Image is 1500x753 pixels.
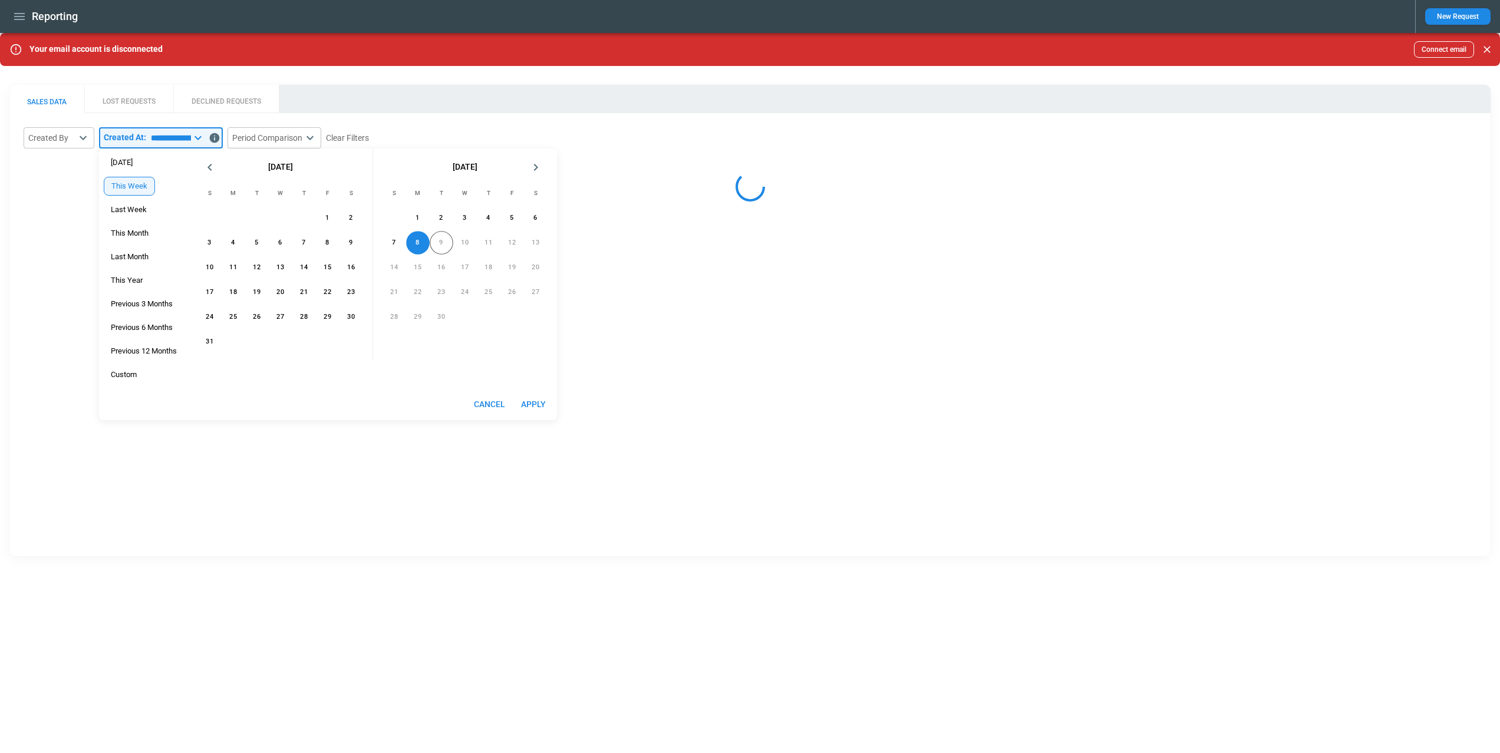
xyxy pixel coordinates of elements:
button: 5 [500,206,524,230]
button: 18 [222,280,245,304]
button: 7 [383,231,406,255]
span: This Month [104,229,156,238]
div: Previous 3 Months [104,295,180,313]
span: Saturday [341,181,362,205]
button: 8 [406,231,430,255]
span: [DATE] [453,162,477,172]
span: Previous 12 Months [104,346,184,356]
span: Wednesday [270,181,291,205]
button: Apply [515,394,552,415]
button: 4 [222,231,245,255]
button: Connect email [1414,41,1474,58]
button: 1 [316,206,339,230]
span: [DATE] [104,158,140,167]
button: 20 [269,280,292,304]
button: 1 [406,206,430,230]
div: Custom [104,365,144,384]
div: Previous 6 Months [104,318,180,337]
button: Cancel [469,394,510,415]
button: 31 [198,330,222,354]
span: Tuesday [431,181,452,205]
p: Created At: [104,133,146,143]
button: 10 [198,256,222,279]
span: Tuesday [246,181,268,205]
span: Custom [104,370,144,379]
button: 12 [245,256,269,279]
button: 6 [524,206,548,230]
button: Previous month [198,156,222,179]
h1: Reporting [32,9,78,24]
button: 30 [339,305,363,329]
span: This Week [104,181,154,191]
button: 29 [316,305,339,329]
button: 22 [316,280,339,304]
span: Monday [223,181,244,205]
span: Monday [407,181,428,205]
div: Period Comparison [232,132,302,144]
button: DECLINED REQUESTS [173,85,279,113]
button: 6 [269,231,292,255]
span: This Year [104,276,150,285]
span: Sunday [199,181,220,205]
div: Last Month [104,247,156,266]
span: Previous 6 Months [104,323,180,332]
div: dismiss [1479,37,1495,62]
button: Clear Filters [326,131,369,146]
span: Saturday [525,181,546,205]
button: 3 [453,206,477,230]
button: Next month [524,156,548,179]
span: Wednesday [454,181,476,205]
button: 2 [339,206,363,230]
div: This Month [104,224,156,243]
button: 14 [292,256,316,279]
svg: Data includes activity through 09/08/25 (end of day UTC) [209,132,220,144]
button: 23 [339,280,363,304]
button: 28 [292,305,316,329]
span: Sunday [384,181,405,205]
div: Last Week [104,200,154,219]
button: 25 [222,305,245,329]
div: [DATE] [104,153,140,172]
button: 4 [477,206,500,230]
div: Previous 12 Months [104,342,184,361]
button: 11 [222,256,245,279]
div: Created By [28,132,75,144]
button: 21 [292,280,316,304]
button: 13 [269,256,292,279]
button: 27 [269,305,292,329]
button: SALES DATA [9,85,84,113]
button: 3 [198,231,222,255]
span: Last Month [104,252,156,262]
div: This Year [104,271,150,290]
div: This Week [104,177,155,196]
button: 17 [198,280,222,304]
button: 8 [316,231,339,255]
span: Previous 3 Months [104,299,180,309]
button: 5 [245,231,269,255]
button: 15 [316,256,339,279]
p: Your email account is disconnected [29,44,163,54]
span: Friday [502,181,523,205]
button: 16 [339,256,363,279]
button: 24 [198,305,222,329]
button: 2 [430,206,453,230]
button: Close [1479,41,1495,58]
button: 26 [245,305,269,329]
button: New Request [1425,8,1491,25]
button: 7 [292,231,316,255]
span: Thursday [294,181,315,205]
span: [DATE] [268,162,293,172]
button: LOST REQUESTS [84,85,173,113]
button: 19 [245,280,269,304]
span: Friday [317,181,338,205]
span: Thursday [478,181,499,205]
button: 9 [339,231,363,255]
span: Last Week [104,205,154,214]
